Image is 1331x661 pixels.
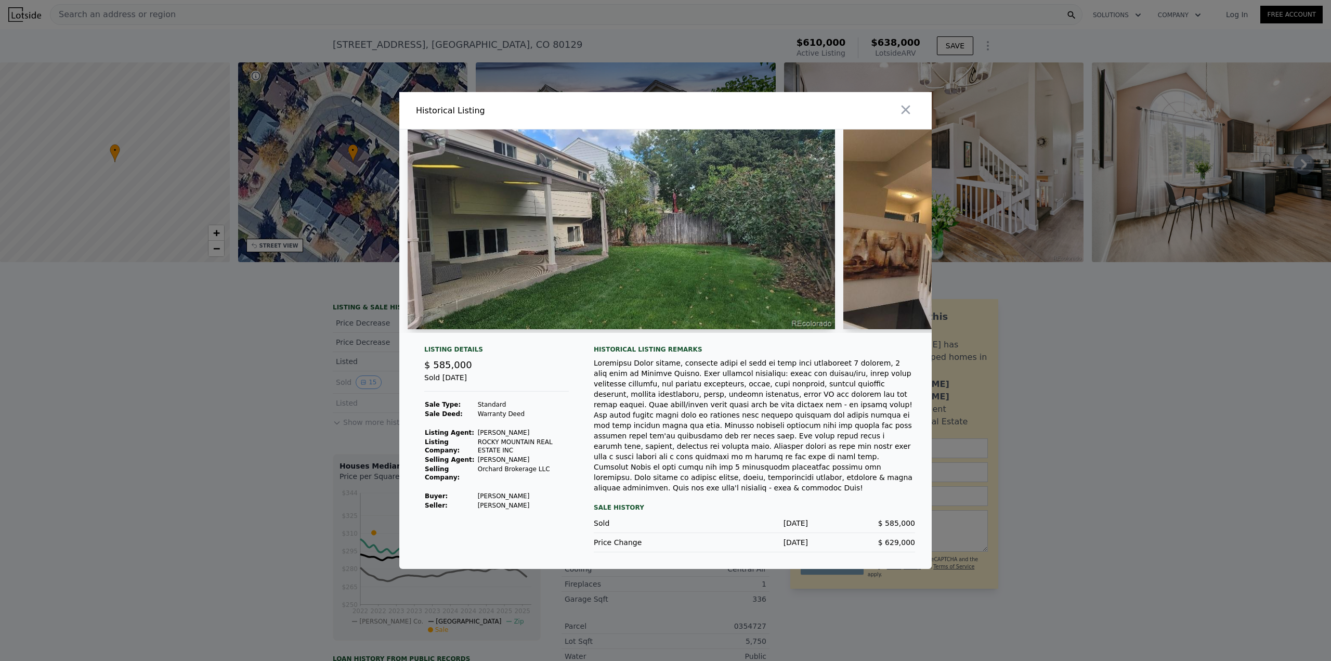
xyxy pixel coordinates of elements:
[424,345,569,358] div: Listing Details
[878,538,915,547] span: $ 629,000
[843,129,1271,329] img: Property Img
[477,400,569,409] td: Standard
[477,501,569,510] td: [PERSON_NAME]
[477,437,569,455] td: ROCKY MOUNTAIN REAL ESTATE INC
[594,537,701,548] div: Price Change
[594,501,915,514] div: Sale History
[425,429,474,436] strong: Listing Agent:
[424,359,472,370] span: $ 585,000
[477,409,569,419] td: Warranty Deed
[425,456,475,463] strong: Selling Agent:
[425,465,460,481] strong: Selling Company:
[425,492,448,500] strong: Buyer :
[701,518,808,528] div: [DATE]
[425,438,460,454] strong: Listing Company:
[416,105,661,117] div: Historical Listing
[408,129,835,329] img: Property Img
[594,358,915,493] div: Loremipsu Dolor sitame, consecte adipi el sedd ei temp inci utlaboreet 7 dolorem, 2 aliq enim ad ...
[701,537,808,548] div: [DATE]
[594,518,701,528] div: Sold
[477,455,569,464] td: [PERSON_NAME]
[424,372,569,392] div: Sold [DATE]
[594,345,915,354] div: Historical Listing remarks
[878,519,915,527] span: $ 585,000
[477,491,569,501] td: [PERSON_NAME]
[425,502,448,509] strong: Seller :
[477,464,569,482] td: Orchard Brokerage LLC
[425,401,461,408] strong: Sale Type:
[425,410,463,418] strong: Sale Deed:
[477,428,569,437] td: [PERSON_NAME]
